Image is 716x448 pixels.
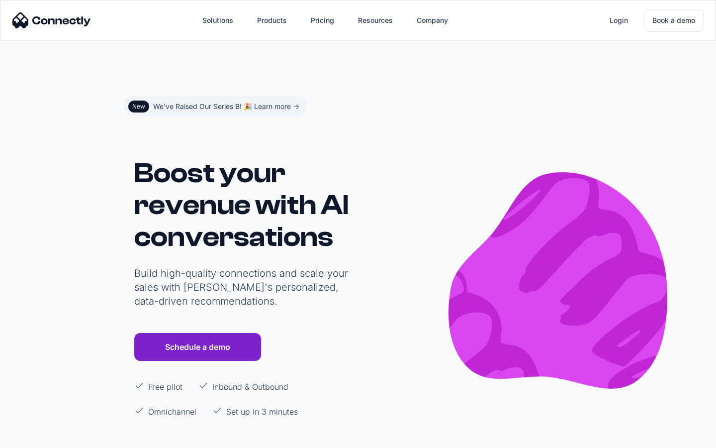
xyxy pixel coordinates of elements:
img: Connectly Logo [12,12,91,28]
aside: Language selected: English [10,430,60,445]
div: New [132,103,145,111]
div: Resources [358,13,393,27]
p: Omnichannel [148,406,196,418]
p: Inbound & Outbound [212,381,288,393]
a: Pricing [303,8,342,32]
div: Products [249,8,295,32]
a: NewWe've Raised Our Series B! 🎉 Learn more -> [124,96,307,117]
div: Solutions [194,8,241,32]
div: Products [257,13,287,27]
p: Build high-quality connections and scale your sales with [PERSON_NAME]'s personalized, data-drive... [134,266,353,308]
ul: Language list [20,431,60,445]
div: Solutions [202,13,233,27]
a: Schedule a demo [134,333,261,361]
div: Resources [350,8,401,32]
div: We've Raised Our Series B! 🎉 Learn more -> [153,100,299,113]
div: Pricing [311,13,334,27]
p: Free pilot [148,381,182,393]
p: Set up in 3 minutes [226,406,298,418]
div: Company [409,8,456,32]
a: Book a demo [644,9,704,32]
a: Login [602,8,636,32]
div: Company [417,13,448,27]
div: Login [610,13,628,27]
h1: Boost your revenue with AI conversations [134,157,353,253]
